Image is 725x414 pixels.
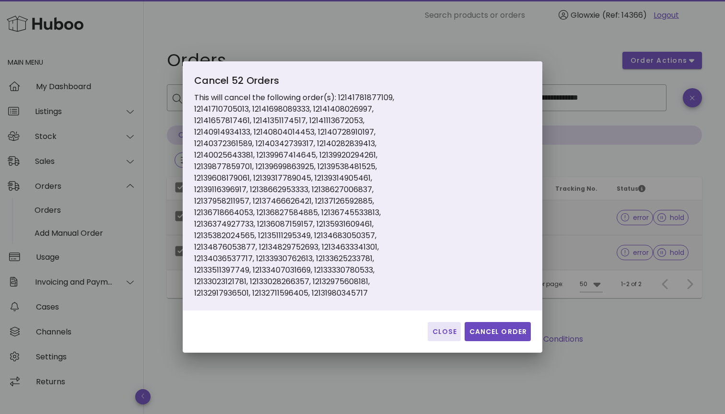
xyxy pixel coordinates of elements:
div: This will cancel the following order(s): 12141781877109, 12141710705013, 12141698089333, 12141408... [194,73,409,299]
button: Cancel Order [465,322,531,341]
span: Cancel Order [468,327,527,337]
div: Cancel 52 Orders [194,73,409,92]
span: Close [432,327,457,337]
button: Close [428,322,461,341]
